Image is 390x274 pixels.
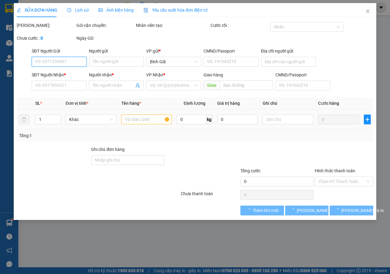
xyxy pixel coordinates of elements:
[246,208,253,212] span: loading
[17,35,75,42] div: Chưa cước :
[318,101,339,106] span: Cước hàng
[204,80,220,90] span: Giao
[136,22,209,29] div: Nhân viên tạo:
[76,22,135,29] div: Gói vận chuyển:
[54,119,60,124] span: Decrease Value
[19,115,29,124] button: delete
[146,72,163,77] span: VP Nhận
[220,80,273,90] input: Dọc đường
[55,120,59,124] span: down
[41,36,43,41] b: 0
[144,8,208,13] span: Yêu cầu xuất hóa đơn điện tử
[17,22,75,29] div: [PERSON_NAME]:
[89,71,144,78] div: Người nhận
[204,48,258,54] div: CMND/Passport
[315,168,355,173] label: Hình thức thanh toán
[335,208,341,212] span: loading
[211,22,269,29] div: Cước rồi :
[17,8,21,12] span: edit
[204,72,223,77] span: Giao hàng
[365,9,370,14] span: close
[91,155,165,165] input: Ghi chú đơn hàng
[55,116,59,119] span: up
[240,168,261,173] span: Tổng cước
[76,35,135,42] div: Ngày GD:
[32,71,87,78] div: SĐT Người Nhận
[98,8,103,12] span: picture
[121,101,141,106] span: Tên hàng
[121,115,172,124] input: VD: Bàn, Ghế
[150,57,197,66] span: Bình Giã
[341,207,384,214] span: [PERSON_NAME] và In
[67,8,71,12] span: clock-circle
[19,132,151,139] div: Tổng: 1
[217,101,240,106] span: Giá trị hàng
[66,101,88,106] span: Đơn vị tính
[260,97,316,109] th: Ghi chú
[89,48,144,54] div: Người gửi
[67,8,89,13] span: Lịch sử
[17,8,57,13] span: SỬA ĐƠN HÀNG
[261,57,316,67] input: Địa chỉ của người gửi
[297,207,336,214] span: [PERSON_NAME] đổi
[144,8,148,13] img: icon
[240,206,284,215] button: Thêm ĐH mới
[135,83,140,88] span: user-add
[318,115,359,124] input: 0
[285,206,329,215] button: [PERSON_NAME] đổi
[275,71,330,78] div: CMND/Passport
[54,115,60,119] span: Increase Value
[69,115,112,124] span: Khác
[32,48,87,54] div: SĐT Người Gửi
[35,101,40,106] span: SL
[184,101,205,106] span: Định lượng
[330,206,373,215] button: [PERSON_NAME] và In
[146,48,201,54] div: VP gửi
[253,207,278,214] span: Thêm ĐH mới
[263,115,313,124] input: Ghi Chú
[98,8,134,13] span: Ảnh kiện hàng
[359,3,376,20] button: Close
[364,117,370,122] span: plus
[290,208,297,212] span: loading
[261,48,316,54] div: Địa chỉ người gửi
[180,190,240,201] div: Chưa thanh toán
[206,115,212,124] span: kg
[364,115,371,124] button: plus
[91,147,125,152] label: Ghi chú đơn hàng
